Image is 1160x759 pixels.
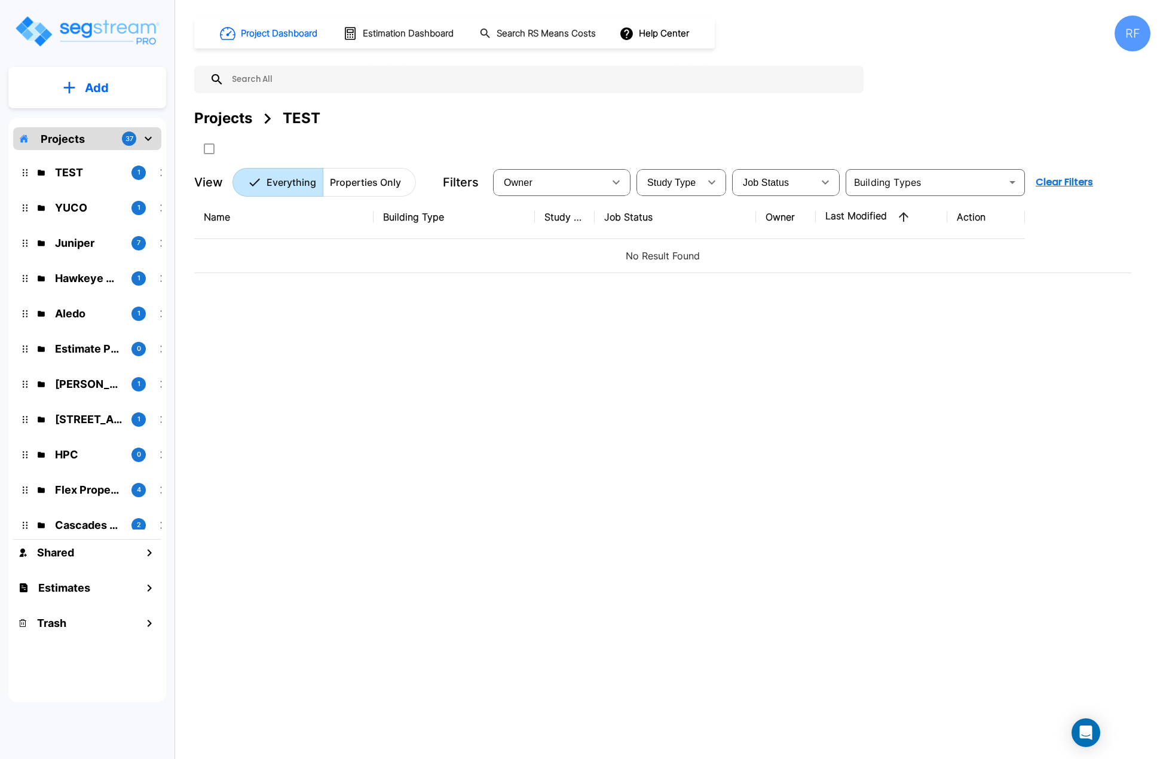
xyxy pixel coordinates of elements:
th: Owner [756,195,816,239]
div: Projects [194,108,252,129]
p: 2 [137,520,141,530]
p: 1 [137,273,140,283]
p: HPC [55,446,122,463]
p: Cascades Cover Two LLC [55,517,122,533]
p: Flex Properties [55,482,122,498]
button: Add [8,71,166,105]
th: Building Type [374,195,535,239]
div: Open Intercom Messenger [1072,718,1100,747]
div: Select [734,166,813,199]
p: View [194,173,223,191]
input: Building Types [849,174,1002,191]
p: Aledo [55,305,122,322]
button: Search RS Means Costs [475,22,602,45]
p: 1 [137,308,140,319]
p: 1 [137,414,140,424]
h1: Search RS Means Costs [497,27,596,41]
div: Select [639,166,700,199]
p: 1 [137,379,140,389]
p: YUCO [55,200,122,216]
button: Properties Only [323,168,416,197]
p: Juniper [55,235,122,251]
div: RF [1115,16,1150,51]
h1: Estimation Dashboard [363,27,454,41]
span: Job Status [743,177,789,188]
p: Estimate Property [55,341,122,357]
h1: Trash [37,615,66,631]
input: Search All [224,66,858,93]
button: SelectAll [197,137,221,161]
p: TEST [55,164,122,180]
p: 0 [137,344,141,354]
h1: Shared [37,544,74,561]
span: Study Type [647,177,696,188]
span: Owner [504,177,532,188]
p: Add [85,79,109,97]
p: Filters [443,173,479,191]
p: 1 [137,167,140,177]
div: TEST [283,108,320,129]
p: Projects [41,131,85,147]
th: Last Modified [816,195,947,239]
p: 37 [126,134,133,144]
button: Help Center [617,22,694,45]
th: Name [194,195,374,239]
button: Clear Filters [1031,170,1098,194]
h1: Project Dashboard [241,27,317,41]
img: Logo [14,14,160,48]
p: 1 [137,203,140,213]
button: Project Dashboard [215,20,324,47]
p: 138 Polecat Lane [55,411,122,427]
p: 0 [137,449,141,460]
th: Job Status [595,195,756,239]
button: Open [1004,174,1021,191]
div: Select [495,166,604,199]
p: No Result Found [204,249,1122,263]
button: Estimation Dashboard [338,21,460,46]
p: 4 [137,485,141,495]
button: Everything [232,168,323,197]
p: Hawkeye Medical LLC [55,270,122,286]
th: Action [947,195,1025,239]
th: Study Type [535,195,595,239]
div: Platform [232,168,416,197]
p: Everything [267,175,316,189]
h1: Estimates [38,580,90,596]
p: Kessler Rental [55,376,122,392]
p: Properties Only [330,175,401,189]
p: 7 [137,238,140,248]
